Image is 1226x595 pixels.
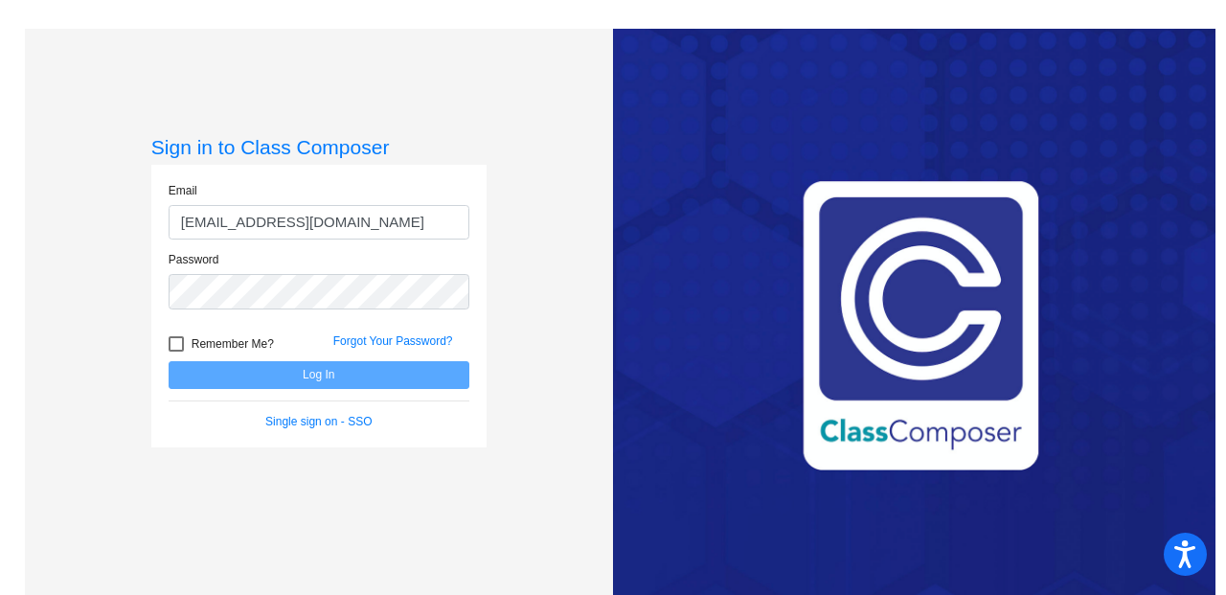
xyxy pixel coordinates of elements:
[192,332,274,355] span: Remember Me?
[169,182,197,199] label: Email
[169,361,469,389] button: Log In
[169,251,219,268] label: Password
[333,334,453,348] a: Forgot Your Password?
[151,135,487,159] h3: Sign in to Class Composer
[265,415,372,428] a: Single sign on - SSO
